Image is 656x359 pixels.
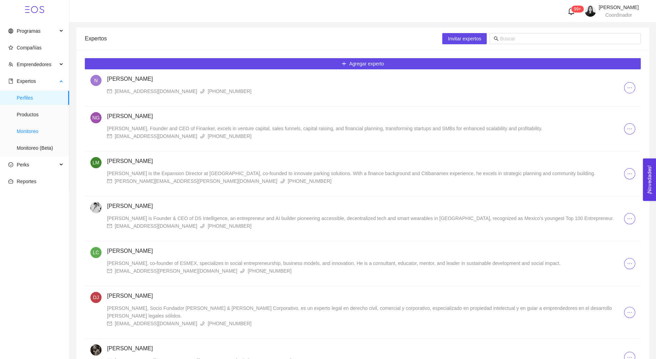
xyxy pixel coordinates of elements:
img: 1752699707079-INTELLI%20IMAGES%20(2).png [90,202,102,213]
span: Expertos [17,78,36,84]
span: mail [107,321,112,326]
span: star [8,45,13,50]
div: [EMAIL_ADDRESS][DOMAIN_NAME] [115,87,197,95]
div: [PHONE_NUMBER] [208,320,251,327]
span: ellipsis [624,216,635,221]
h4: [PERSON_NAME] [107,247,624,255]
div: [PERSON_NAME][EMAIL_ADDRESS][PERSON_NAME][DOMAIN_NAME] [115,177,277,185]
span: LC [93,247,99,258]
div: [EMAIL_ADDRESS][DOMAIN_NAME] [115,222,197,230]
span: ellipsis [624,171,635,177]
span: Productos [17,108,64,122]
span: phone [240,268,245,273]
button: ellipsis [624,258,635,269]
span: book [8,79,13,84]
span: Perfiles [17,91,64,105]
span: phone [280,179,285,184]
span: Monitoreo [17,124,64,138]
h4: [PERSON_NAME] [107,112,624,120]
span: DJ [93,292,99,303]
div: [PHONE_NUMBER] [208,222,251,230]
span: [PERSON_NAME] is Founder & CEO of DS Intelligence, an entrepreneur and AI builder pioneering acce... [107,216,614,221]
h4: [PERSON_NAME] [107,157,624,165]
span: Agregar experto [349,60,384,68]
button: ellipsis [624,123,635,134]
button: ellipsis [624,82,635,93]
span: mail [107,134,112,139]
span: search [494,36,499,41]
h4: [PERSON_NAME] [107,202,624,210]
span: bell [567,7,575,15]
span: ellipsis [624,85,635,91]
span: smile [8,162,13,167]
span: plus [341,61,346,67]
img: 1654902678626-PP_Jashia3.jpg [585,6,596,17]
span: Coordinador [605,12,632,18]
h4: [PERSON_NAME] [107,344,624,353]
div: Expertos [85,29,442,48]
span: phone [200,224,205,228]
span: ellipsis [624,126,635,132]
span: N [94,75,98,86]
span: Perks [17,162,29,167]
div: [EMAIL_ADDRESS][DOMAIN_NAME] [115,320,197,327]
span: [PERSON_NAME] [599,5,639,10]
span: [PERSON_NAME] is the Expansion Director at [GEOGRAPHIC_DATA], co-founded to innovate parking solu... [107,171,595,176]
span: phone [200,134,205,139]
button: plusAgregar experto [85,58,641,69]
span: mail [107,89,112,94]
span: mail [107,268,112,273]
span: [PERSON_NAME], Founder and CEO of Finanker, excels in venture capital, sales funnels, capital rai... [107,126,542,131]
button: ellipsis [624,213,635,224]
button: Open Feedback Widget [643,158,656,201]
h4: [PERSON_NAME] [107,292,624,300]
div: [EMAIL_ADDRESS][PERSON_NAME][DOMAIN_NAME] [115,267,237,275]
input: Buscar [500,35,637,42]
span: global [8,29,13,33]
span: Programas [17,28,40,34]
span: Compañías [17,45,42,50]
div: [PHONE_NUMBER] [208,132,251,140]
div: [EMAIL_ADDRESS][DOMAIN_NAME] [115,132,197,140]
span: Invitar expertos [448,35,481,42]
span: Monitoreo (Beta) [17,141,64,155]
span: dashboard [8,179,13,184]
img: 1754367862812-NORBERTO%20FOTO.jfif [90,344,102,356]
div: [PHONE_NUMBER] [248,267,291,275]
span: ellipsis [624,310,635,315]
span: Reportes [17,179,37,184]
span: phone [200,89,205,94]
span: [PERSON_NAME], Socio Fundador [PERSON_NAME] & [PERSON_NAME] Corporativo, es un experto legal en d... [107,305,612,319]
h4: [PERSON_NAME] [107,75,624,83]
span: ellipsis [624,261,635,266]
span: mail [107,224,112,228]
button: ellipsis [624,307,635,318]
button: Invitar expertos [442,33,487,44]
span: NG [92,112,100,123]
div: [PHONE_NUMBER] [288,177,332,185]
span: LM [92,157,99,168]
span: Emprendedores [17,62,51,67]
button: ellipsis [624,168,635,179]
sup: 3630 [571,6,584,13]
span: mail [107,179,112,184]
div: [PHONE_NUMBER] [208,87,251,95]
span: phone [200,321,205,326]
span: team [8,62,13,67]
span: [PERSON_NAME], co-founder of ESMEX, specializes in social entrepreneurship, business models, and ... [107,260,560,266]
